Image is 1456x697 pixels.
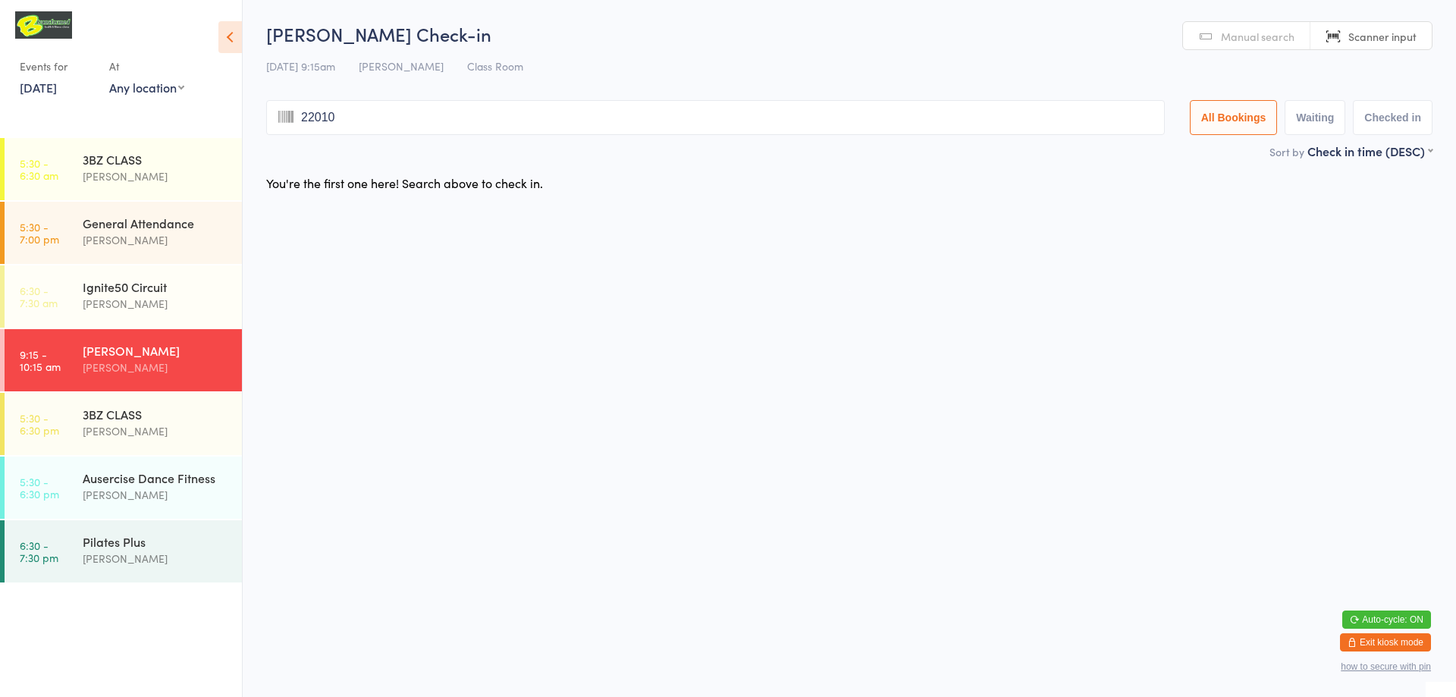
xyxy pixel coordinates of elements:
[83,533,229,550] div: Pilates Plus
[20,79,57,96] a: [DATE]
[83,406,229,422] div: 3BZ CLASS
[83,359,229,376] div: [PERSON_NAME]
[5,329,242,391] a: 9:15 -10:15 am[PERSON_NAME][PERSON_NAME]
[1221,29,1294,44] span: Manual search
[20,284,58,309] time: 6:30 - 7:30 am
[109,79,184,96] div: Any location
[266,58,335,74] span: [DATE] 9:15am
[20,348,61,372] time: 9:15 - 10:15 am
[266,174,543,191] div: You're the first one here! Search above to check in.
[467,58,523,74] span: Class Room
[20,476,59,500] time: 5:30 - 6:30 pm
[1190,100,1278,135] button: All Bookings
[1307,143,1432,159] div: Check in time (DESC)
[20,412,59,436] time: 5:30 - 6:30 pm
[83,278,229,295] div: Ignite50 Circuit
[266,21,1432,46] h2: [PERSON_NAME] Check-in
[20,221,59,245] time: 5:30 - 7:00 pm
[83,215,229,231] div: General Attendance
[1285,100,1345,135] button: Waiting
[1340,633,1431,651] button: Exit kiosk mode
[5,520,242,582] a: 6:30 -7:30 pmPilates Plus[PERSON_NAME]
[83,168,229,185] div: [PERSON_NAME]
[83,550,229,567] div: [PERSON_NAME]
[5,457,242,519] a: 5:30 -6:30 pmAusercise Dance Fitness[PERSON_NAME]
[5,138,242,200] a: 5:30 -6:30 am3BZ CLASS[PERSON_NAME]
[5,265,242,328] a: 6:30 -7:30 amIgnite50 Circuit[PERSON_NAME]
[5,202,242,264] a: 5:30 -7:00 pmGeneral Attendance[PERSON_NAME]
[1341,661,1431,672] button: how to secure with pin
[1269,144,1304,159] label: Sort by
[1353,100,1432,135] button: Checked in
[5,393,242,455] a: 5:30 -6:30 pm3BZ CLASS[PERSON_NAME]
[83,342,229,359] div: [PERSON_NAME]
[109,54,184,79] div: At
[83,295,229,312] div: [PERSON_NAME]
[83,469,229,486] div: Ausercise Dance Fitness
[1348,29,1417,44] span: Scanner input
[359,58,444,74] span: [PERSON_NAME]
[15,11,72,39] img: B Transformed Gym
[83,151,229,168] div: 3BZ CLASS
[1342,611,1431,629] button: Auto-cycle: ON
[20,157,58,181] time: 5:30 - 6:30 am
[83,422,229,440] div: [PERSON_NAME]
[83,231,229,249] div: [PERSON_NAME]
[20,539,58,564] time: 6:30 - 7:30 pm
[266,100,1165,135] input: Search
[20,54,94,79] div: Events for
[83,486,229,504] div: [PERSON_NAME]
